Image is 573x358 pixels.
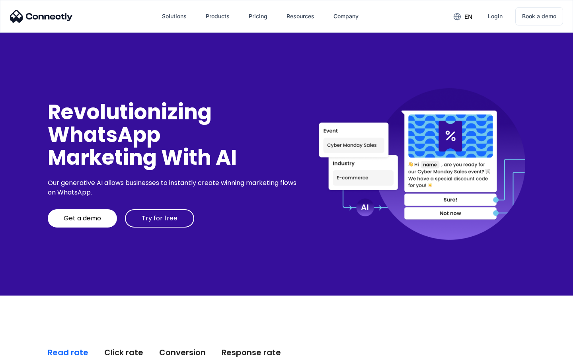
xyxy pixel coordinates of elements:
div: Response rate [222,347,281,358]
a: Book a demo [515,7,563,25]
div: Get a demo [64,214,101,222]
div: Solutions [162,11,187,22]
div: Pricing [249,11,267,22]
div: Read rate [48,347,88,358]
img: Connectly Logo [10,10,73,23]
div: Products [206,11,230,22]
div: Company [333,11,359,22]
a: Try for free [125,209,194,228]
div: Revolutionizing WhatsApp Marketing With AI [48,101,299,169]
a: Pricing [242,7,274,26]
div: Click rate [104,347,143,358]
a: Get a demo [48,209,117,228]
div: Our generative AI allows businesses to instantly create winning marketing flows on WhatsApp. [48,178,299,197]
div: Login [488,11,503,22]
div: Resources [286,11,314,22]
div: en [464,11,472,22]
div: Conversion [159,347,206,358]
div: Try for free [142,214,177,222]
a: Login [481,7,509,26]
